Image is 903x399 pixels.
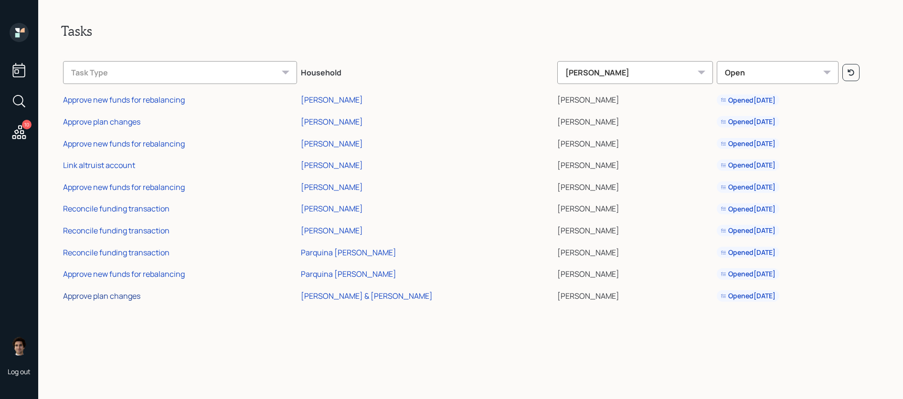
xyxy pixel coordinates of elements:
div: [PERSON_NAME] & [PERSON_NAME] [301,291,433,301]
div: Opened [DATE] [721,226,776,235]
div: Parquina [PERSON_NAME] [301,269,396,279]
div: Opened [DATE] [721,182,776,192]
div: Approve new funds for rebalancing [63,94,185,105]
div: Link altruist account [63,160,135,170]
div: [PERSON_NAME] [301,203,363,214]
td: [PERSON_NAME] [555,262,714,283]
h2: Tasks [61,23,880,39]
td: [PERSON_NAME] [555,218,714,240]
div: [PERSON_NAME] [557,61,712,84]
div: Task Type [63,61,297,84]
td: [PERSON_NAME] [555,283,714,305]
td: [PERSON_NAME] [555,240,714,262]
td: [PERSON_NAME] [555,88,714,110]
div: Approve new funds for rebalancing [63,182,185,192]
div: Parquina [PERSON_NAME] [301,247,396,258]
div: 10 [22,120,32,129]
div: Approve new funds for rebalancing [63,269,185,279]
div: Opened [DATE] [721,117,776,126]
div: Opened [DATE] [721,139,776,148]
div: [PERSON_NAME] [301,116,363,127]
td: [PERSON_NAME] [555,131,714,153]
img: harrison-schaefer-headshot-2.png [10,336,29,356]
td: [PERSON_NAME] [555,197,714,219]
td: [PERSON_NAME] [555,153,714,175]
div: Reconcile funding transaction [63,225,170,236]
div: Opened [DATE] [721,269,776,279]
div: Log out [8,367,31,376]
div: Approve new funds for rebalancing [63,138,185,149]
div: [PERSON_NAME] [301,94,363,105]
div: Opened [DATE] [721,95,776,105]
div: Approve plan changes [63,116,140,127]
td: [PERSON_NAME] [555,175,714,197]
div: Opened [DATE] [721,291,776,301]
div: Opened [DATE] [721,160,776,170]
div: Reconcile funding transaction [63,247,170,258]
div: Approve plan changes [63,291,140,301]
div: [PERSON_NAME] [301,225,363,236]
th: Household [299,54,556,88]
div: [PERSON_NAME] [301,138,363,149]
div: Open [717,61,839,84]
div: Opened [DATE] [721,204,776,214]
div: [PERSON_NAME] [301,182,363,192]
div: Reconcile funding transaction [63,203,170,214]
td: [PERSON_NAME] [555,109,714,131]
div: Opened [DATE] [721,248,776,257]
div: [PERSON_NAME] [301,160,363,170]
